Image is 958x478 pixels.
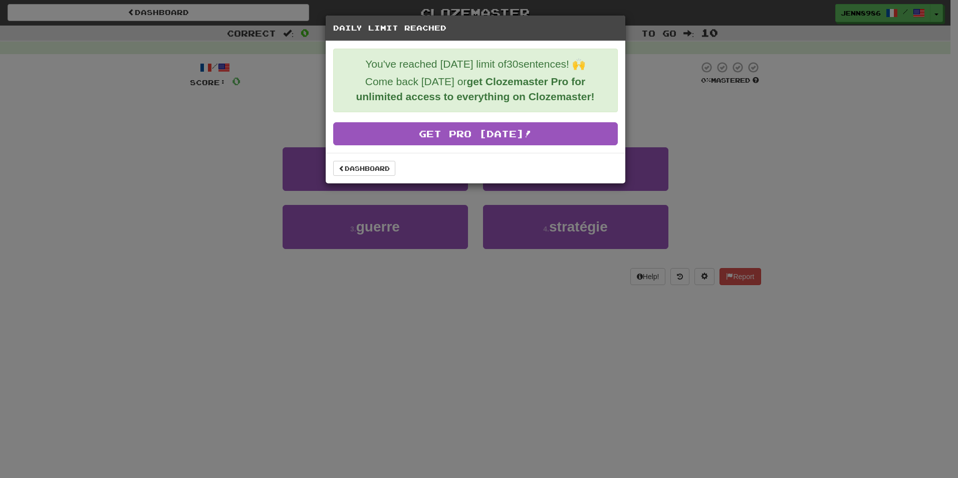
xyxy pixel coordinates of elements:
p: Come back [DATE] or [341,74,610,104]
h5: Daily Limit Reached [333,23,618,33]
p: You've reached [DATE] limit of 30 sentences! 🙌 [341,57,610,72]
strong: get Clozemaster Pro for unlimited access to everything on Clozemaster! [356,76,594,102]
a: Get Pro [DATE]! [333,122,618,145]
a: Dashboard [333,161,395,176]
